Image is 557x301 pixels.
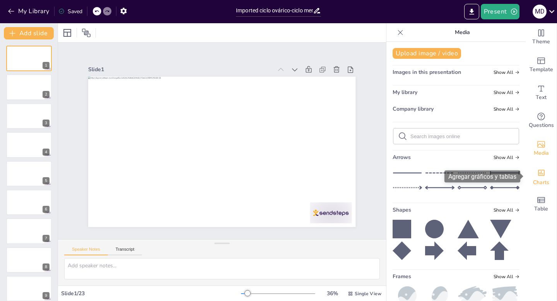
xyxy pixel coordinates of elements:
[43,206,50,213] div: 6
[43,91,50,98] div: 2
[526,79,557,107] div: Add text boxes
[43,62,50,69] div: 1
[494,274,519,279] span: Show all
[494,207,519,213] span: Show all
[6,247,52,273] div: 8
[410,133,514,139] input: Search images online
[534,149,549,157] span: Media
[533,5,547,19] div: M D
[6,46,52,71] div: 1
[43,149,50,156] div: 4
[236,5,313,16] input: Insert title
[58,8,82,15] div: Saved
[533,4,547,19] button: M D
[4,27,54,39] button: Add slide
[494,90,519,95] span: Show all
[108,247,142,255] button: Transcript
[393,89,417,96] span: My library
[6,132,52,157] div: 4
[6,5,53,17] button: My Library
[6,161,52,186] div: 5
[43,292,50,299] div: 9
[494,106,519,112] span: Show all
[494,155,519,160] span: Show all
[6,218,52,244] div: 7
[530,65,553,74] span: Template
[61,27,73,39] div: Layout
[494,70,519,75] span: Show all
[64,247,108,255] button: Speaker Notes
[393,105,434,113] span: Company library
[355,291,381,297] span: Single View
[393,68,461,76] span: Images in this presentation
[536,93,547,102] span: Text
[464,4,479,19] button: Export to PowerPoint
[393,48,461,59] button: Upload image / video
[533,178,549,187] span: Charts
[407,23,518,42] p: Media
[448,173,516,180] font: Agregar gráficos y tablas
[82,28,91,38] span: Position
[393,154,411,161] span: Arrows
[43,177,50,184] div: 5
[43,235,50,242] div: 7
[526,51,557,79] div: Add ready made slides
[526,23,557,51] div: Change the overall theme
[323,290,342,297] div: 36 %
[393,206,411,214] span: Shapes
[526,162,557,190] div: Add charts and graphs
[526,190,557,218] div: Add a table
[526,135,557,162] div: Add images, graphics, shapes or video
[529,121,554,130] span: Questions
[6,103,52,129] div: 3
[43,263,50,270] div: 8
[6,190,52,215] div: 6
[534,205,548,213] span: Table
[61,290,241,297] div: Slide 1 / 23
[526,107,557,135] div: Get real-time input from your audience
[532,38,550,46] span: Theme
[393,273,411,280] span: Frames
[43,120,50,127] div: 3
[481,4,519,19] button: Present
[6,74,52,100] div: 2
